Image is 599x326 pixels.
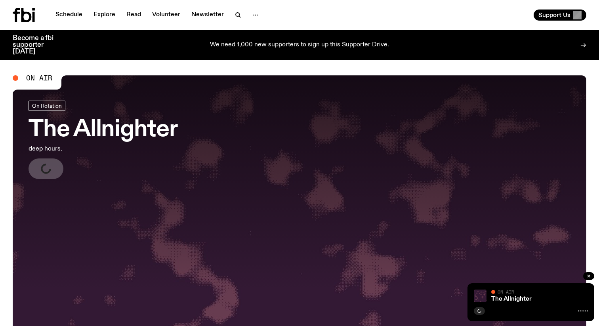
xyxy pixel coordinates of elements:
[29,119,177,141] h3: The Allnighter
[498,289,514,294] span: On Air
[26,74,52,82] span: On Air
[29,101,177,179] a: The Allnighterdeep hours.
[89,10,120,21] a: Explore
[29,101,65,111] a: On Rotation
[147,10,185,21] a: Volunteer
[29,144,177,154] p: deep hours.
[187,10,229,21] a: Newsletter
[534,10,586,21] button: Support Us
[51,10,87,21] a: Schedule
[491,296,532,302] a: The Allnighter
[122,10,146,21] a: Read
[538,11,570,19] span: Support Us
[32,103,62,109] span: On Rotation
[210,42,389,49] p: We need 1,000 new supporters to sign up this Supporter Drive.
[13,35,63,55] h3: Become a fbi supporter [DATE]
